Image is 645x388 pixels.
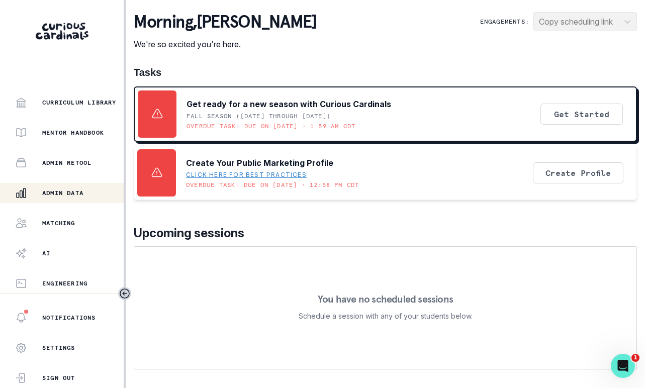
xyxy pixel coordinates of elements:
[42,99,117,107] p: Curriculum Library
[134,224,637,242] p: Upcoming sessions
[187,98,391,110] p: Get ready for a new season with Curious Cardinals
[118,287,131,300] button: Toggle sidebar
[186,171,307,179] a: Click here for best practices
[42,279,87,287] p: Engineering
[42,249,50,257] p: AI
[42,374,75,382] p: Sign Out
[134,66,637,78] h1: Tasks
[186,181,359,189] p: Overdue task: Due on [DATE] • 12:58 PM CDT
[187,112,331,120] p: Fall Season ([DATE] through [DATE])
[186,157,333,169] p: Create Your Public Marketing Profile
[42,314,96,322] p: Notifications
[42,189,83,197] p: Admin Data
[42,344,75,352] p: Settings
[533,162,623,183] button: Create Profile
[611,354,635,378] iframe: Intercom live chat
[134,12,316,32] p: morning , [PERSON_NAME]
[318,294,453,304] p: You have no scheduled sessions
[42,219,75,227] p: Matching
[42,159,91,167] p: Admin Retool
[134,38,316,50] p: We're so excited you're here.
[36,23,88,40] img: Curious Cardinals Logo
[480,18,529,26] p: Engagements:
[42,129,104,137] p: Mentor Handbook
[540,104,623,125] button: Get Started
[187,122,355,130] p: Overdue task: Due on [DATE] • 1:59 AM CDT
[299,310,473,322] p: Schedule a session with any of your students below.
[631,354,639,362] span: 1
